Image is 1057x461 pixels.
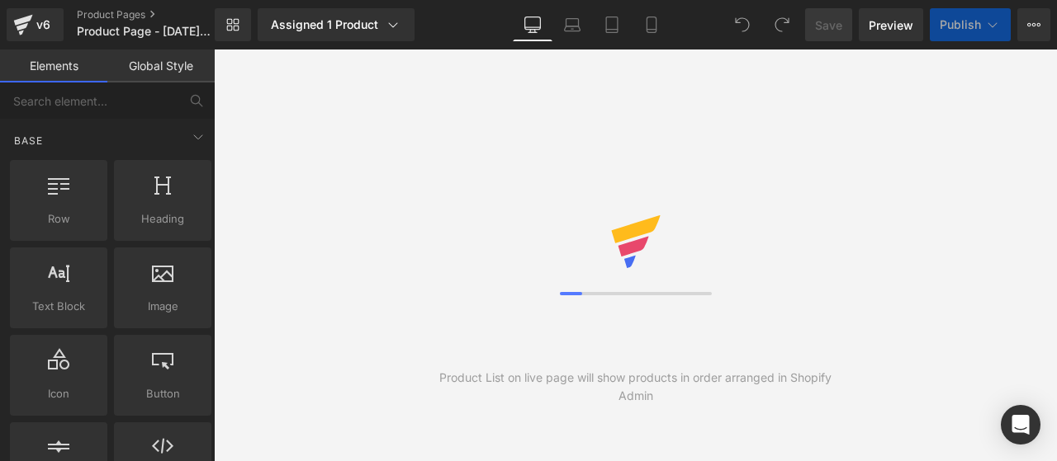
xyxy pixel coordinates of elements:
[1001,405,1040,445] div: Open Intercom Messenger
[77,8,242,21] a: Product Pages
[15,210,102,228] span: Row
[119,298,206,315] span: Image
[592,8,632,41] a: Tablet
[119,385,206,402] span: Button
[15,298,102,315] span: Text Block
[12,133,45,148] span: Base
[77,25,211,38] span: Product Page - [DATE] 17:26:14
[930,8,1011,41] button: Publish
[107,49,215,82] a: Global Style
[513,8,552,41] a: Desktop
[859,8,923,41] a: Preview
[765,8,799,41] button: Redo
[7,8,64,41] a: v6
[215,8,251,41] a: New Library
[33,14,54,35] div: v6
[424,369,846,405] div: Product List on live page will show products in order arranged in Shopify Admin
[815,16,842,34] span: Save
[726,8,759,41] button: Undo
[632,8,671,41] a: Mobile
[940,18,981,31] span: Publish
[552,8,592,41] a: Laptop
[271,16,401,33] div: Assigned 1 Product
[15,385,102,402] span: Icon
[119,210,206,228] span: Heading
[869,16,913,34] span: Preview
[1017,8,1050,41] button: More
